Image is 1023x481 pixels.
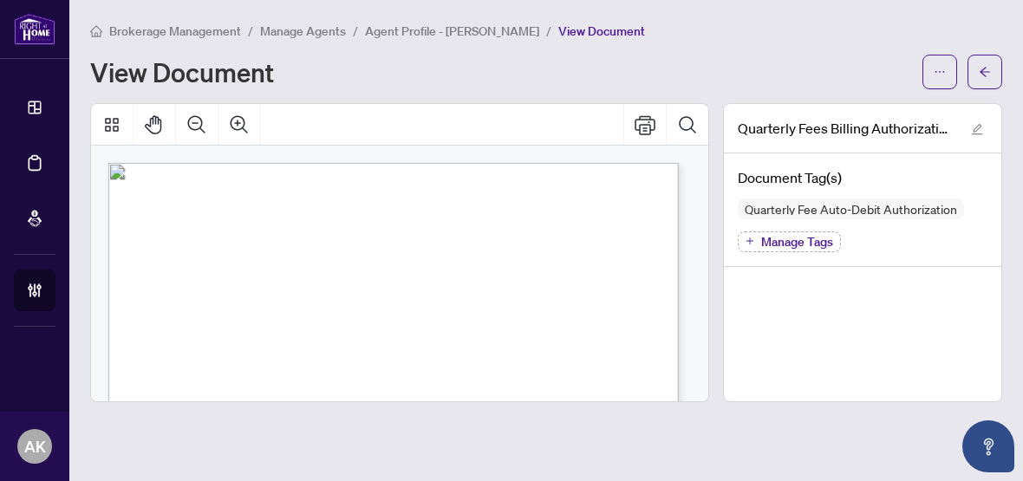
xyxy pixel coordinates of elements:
span: View Document [558,23,645,39]
span: plus [746,237,754,245]
span: home [90,25,102,37]
h1: View Document [90,58,274,86]
span: Manage Tags [761,236,833,248]
span: edit [971,123,983,135]
img: logo [14,13,55,45]
span: Quarterly Fees Billing Authorization EXECUTED 22.pdf [738,118,955,139]
h4: Document Tag(s) [738,167,987,188]
li: / [353,21,358,41]
span: ellipsis [934,66,946,78]
span: Brokerage Management [109,23,241,39]
span: Agent Profile - [PERSON_NAME] [365,23,539,39]
button: Open asap [962,420,1014,472]
span: arrow-left [979,66,991,78]
span: Quarterly Fee Auto-Debit Authorization [738,203,964,215]
li: / [546,21,551,41]
span: Manage Agents [260,23,346,39]
span: AK [24,434,46,458]
li: / [248,21,253,41]
button: Manage Tags [738,231,841,252]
